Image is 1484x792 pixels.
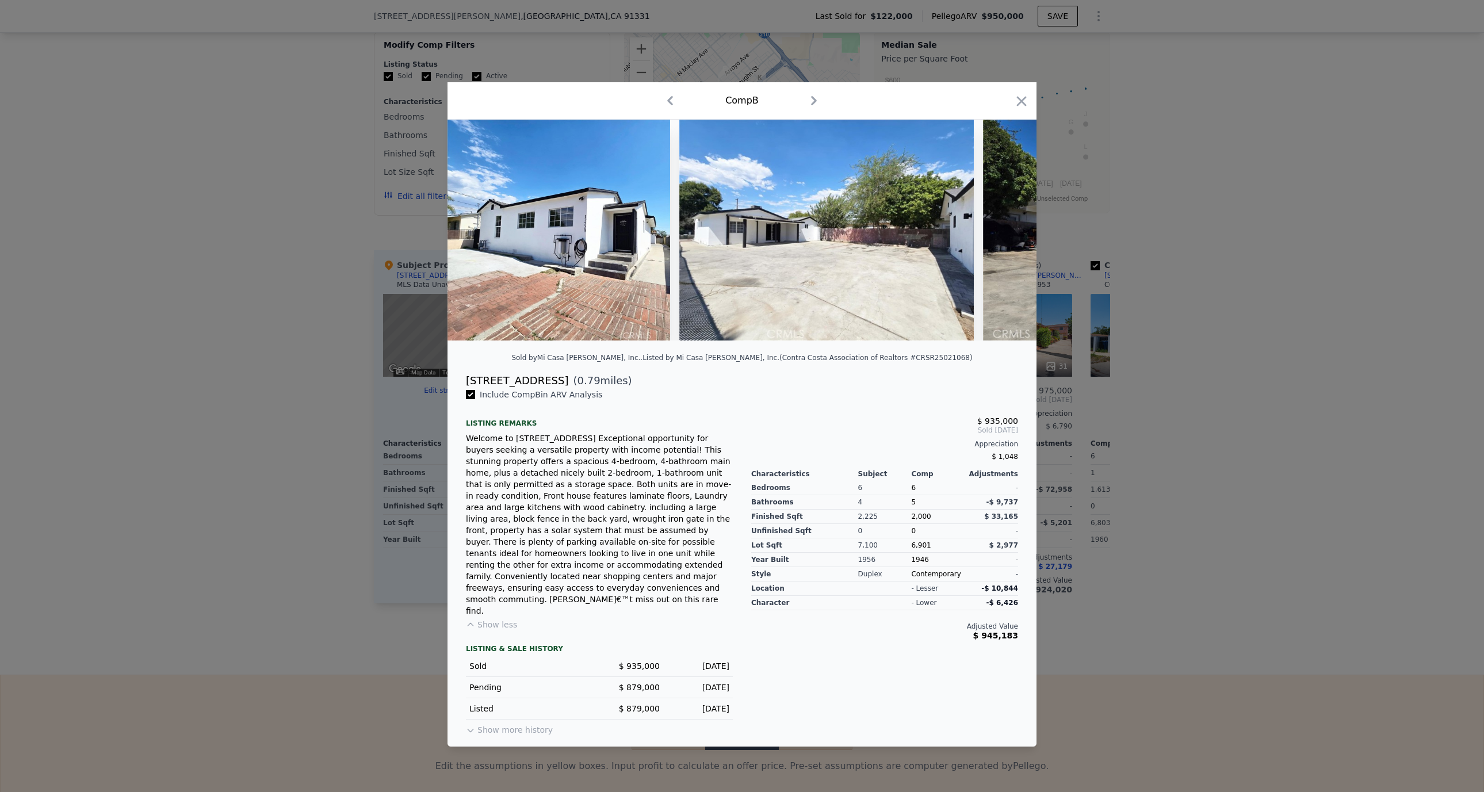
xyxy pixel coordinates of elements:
button: Show less [466,619,517,630]
div: 2,225 [858,510,912,524]
div: Characteristics [751,469,858,479]
span: 0.79 [577,374,601,387]
span: 6 [911,484,916,492]
div: Pending [469,682,590,693]
div: Bathrooms [751,495,858,510]
div: Bedrooms [751,481,858,495]
span: $ 879,000 [619,683,660,692]
button: Show more history [466,720,553,736]
div: Adjusted Value [751,622,1018,631]
div: Welcome to [STREET_ADDRESS] Exceptional opportunity for buyers seeking a versatile property with ... [466,433,733,617]
div: Style [751,567,858,581]
div: 4 [858,495,912,510]
div: Listed [469,703,590,714]
span: $ 935,000 [977,416,1018,426]
div: - [965,567,1018,581]
img: Property Img [679,120,974,340]
div: Duplex [858,567,912,581]
div: 6 [858,481,912,495]
div: Comp [911,469,965,479]
div: Year Built [751,553,858,567]
div: Contemporary [911,567,965,581]
span: $ 1,048 [992,453,1018,461]
span: Sold [DATE] [751,426,1018,435]
div: Appreciation [751,439,1018,449]
span: $ 33,165 [984,512,1018,521]
span: ( miles) [568,373,632,389]
div: 1946 [911,553,965,567]
div: 7,100 [858,538,912,553]
span: -$ 6,426 [986,599,1018,607]
div: Subject [858,469,912,479]
img: Property Img [983,120,1278,340]
span: 2,000 [911,512,931,521]
div: Finished Sqft [751,510,858,524]
div: 1956 [858,553,912,567]
div: [DATE] [669,660,729,672]
div: 5 [911,495,965,510]
span: $ 935,000 [619,661,660,671]
span: Include Comp B in ARV Analysis [475,390,607,399]
div: LISTING & SALE HISTORY [466,644,733,656]
div: character [751,596,858,610]
span: $ 2,977 [989,541,1018,549]
div: Comp B [725,94,759,108]
div: [DATE] [669,703,729,714]
div: 0 [858,524,912,538]
div: [STREET_ADDRESS] [466,373,568,389]
span: $ 879,000 [619,704,660,713]
div: location [751,581,858,596]
div: Adjustments [965,469,1018,479]
span: -$ 9,737 [986,498,1018,506]
img: Property Img [448,120,670,340]
span: 0 [911,527,916,535]
div: Sold by Mi Casa [PERSON_NAME], Inc. . [511,354,642,362]
div: - lesser [911,584,938,593]
span: 6,901 [911,541,931,549]
div: - [965,524,1018,538]
div: Sold [469,660,590,672]
span: $ 945,183 [973,631,1018,640]
div: - lower [911,598,936,607]
div: - [965,481,1018,495]
div: Lot Sqft [751,538,858,553]
div: Unfinished Sqft [751,524,858,538]
div: - [965,553,1018,567]
div: Listing remarks [466,410,733,428]
div: [DATE] [669,682,729,693]
span: -$ 10,844 [981,584,1018,592]
div: Listed by Mi Casa [PERSON_NAME], Inc. (Contra Costa Association of Realtors #CRSR25021068) [642,354,972,362]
